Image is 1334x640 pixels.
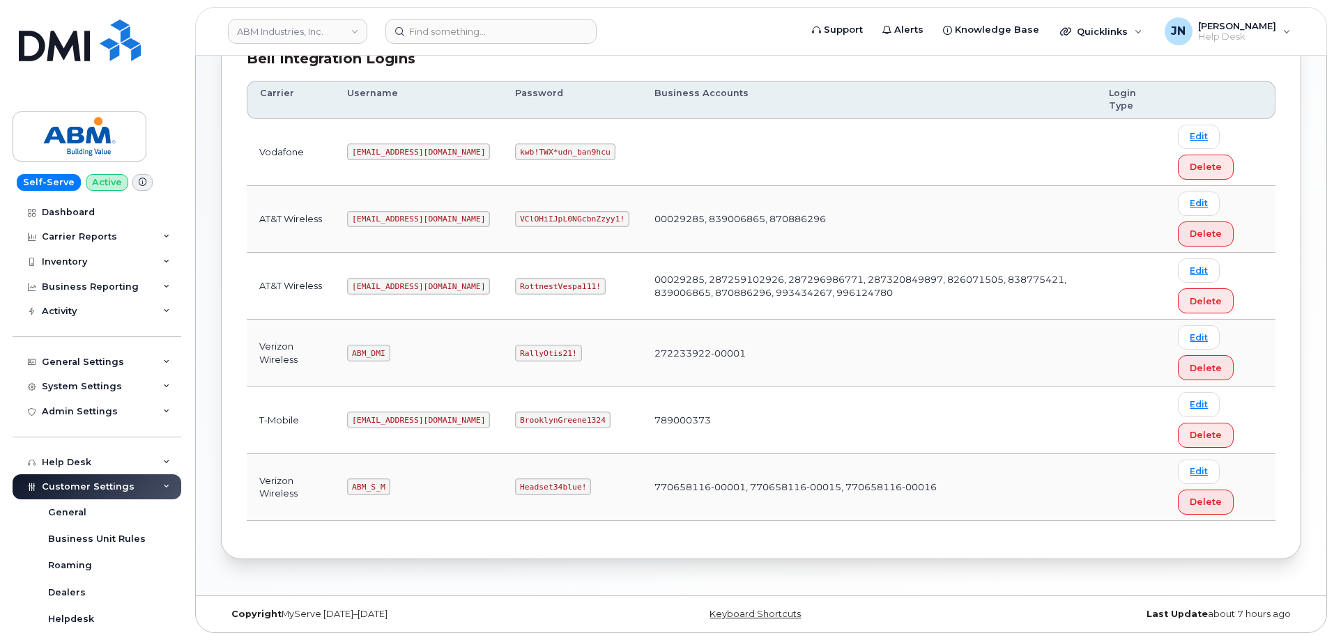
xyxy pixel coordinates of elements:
[347,345,390,361] code: ABM_DMI
[247,81,335,119] th: Carrier
[231,609,282,619] strong: Copyright
[1147,609,1208,619] strong: Last Update
[894,23,923,37] span: Alerts
[873,16,933,44] a: Alerts
[347,143,490,160] code: [EMAIL_ADDRESS][DOMAIN_NAME]
[1178,355,1234,380] button: Delete
[642,81,1096,119] th: Business Accounts
[515,478,591,495] code: Headset34blue!
[1178,125,1220,149] a: Edit
[1178,423,1234,448] button: Delete
[1178,392,1220,416] a: Edit
[515,211,629,228] code: VClOHiIJpL0NGcbnZzyy1!
[228,19,367,44] a: ABM Industries, Inc.
[642,387,1096,453] td: 789000373
[1190,428,1222,442] span: Delete
[515,412,610,428] code: BrooklynGreene1324
[1178,490,1234,515] button: Delete
[642,186,1096,253] td: 00029285, 839006865, 870886296
[1077,26,1128,37] span: Quicklinks
[221,609,581,620] div: MyServe [DATE]–[DATE]
[1178,192,1220,216] a: Edit
[247,454,335,521] td: Verizon Wireless
[941,609,1301,620] div: about 7 hours ago
[1198,31,1276,42] span: Help Desk
[1178,288,1234,313] button: Delete
[1190,160,1222,173] span: Delete
[1190,227,1222,240] span: Delete
[247,49,1275,69] div: Bell Integration Logins
[247,387,335,453] td: T-Mobile
[347,412,490,428] code: [EMAIL_ADDRESS][DOMAIN_NAME]
[1198,20,1276,31] span: [PERSON_NAME]
[955,23,1039,37] span: Knowledge Base
[1190,295,1222,308] span: Delete
[642,320,1096,387] td: 272233922-00001
[1178,221,1234,247] button: Delete
[1050,17,1152,45] div: Quicklinks
[515,278,606,295] code: RottnestVespa111!
[1178,258,1220,283] a: Edit
[347,211,490,228] code: [EMAIL_ADDRESS][DOMAIN_NAME]
[1178,155,1234,180] button: Delete
[503,81,642,119] th: Password
[1178,460,1220,484] a: Edit
[247,253,335,320] td: AT&T Wireless
[642,454,1096,521] td: 770658116-00001, 770658116-00015, 770658116-00016
[1190,361,1222,375] span: Delete
[1171,23,1186,40] span: JN
[385,19,597,44] input: Find something...
[824,23,863,37] span: Support
[247,320,335,387] td: Verizon Wireless
[515,143,615,160] code: kwb!TWX*udn_ban9hcu
[335,81,503,119] th: Username
[247,119,335,186] td: Vodafone
[1178,325,1220,350] a: Edit
[802,16,873,44] a: Support
[1155,17,1301,45] div: Joe Nguyen Jr.
[247,186,335,253] td: AT&T Wireless
[515,345,581,361] code: RallyOtis21!
[1096,81,1165,119] th: Login Type
[347,278,490,295] code: [EMAIL_ADDRESS][DOMAIN_NAME]
[347,478,390,495] code: ABM_S_M
[933,16,1049,44] a: Knowledge Base
[710,609,801,619] a: Keyboard Shortcuts
[642,253,1096,320] td: 00029285, 287259102926, 287296986771, 287320849897, 826071505, 838775421, 839006865, 870886296, 9...
[1190,495,1222,508] span: Delete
